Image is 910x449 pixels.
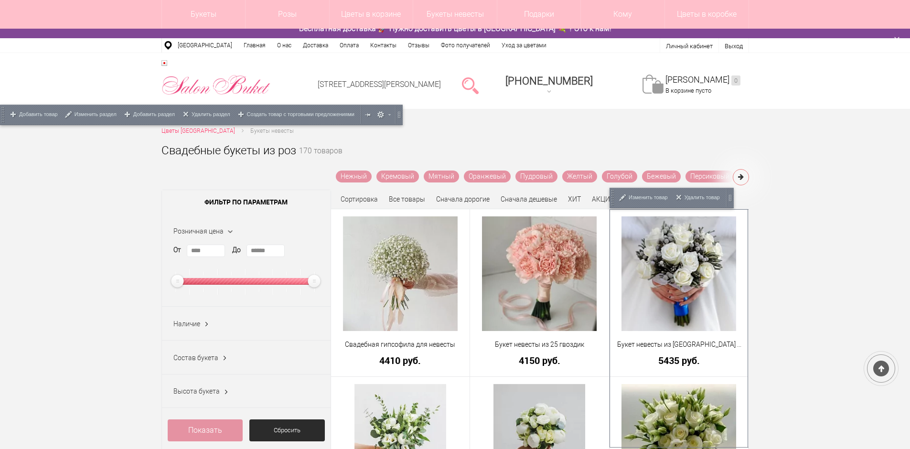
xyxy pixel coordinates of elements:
[505,75,593,87] span: [PHONE_NUMBER]
[476,340,603,350] a: Букет невесты из 25 гвоздик
[334,38,364,53] a: Оплата
[336,171,372,182] a: Нежный
[161,60,271,109] div: Двойной щелчок - Редактировать как text
[496,38,552,53] a: Уход за цветами
[173,320,200,328] span: Наличие
[389,195,425,203] a: Все товары
[515,171,557,182] a: Пудровый
[172,38,238,53] a: [GEOGRAPHIC_DATA]
[610,209,749,376] div: Двойной щелчок - Изменить товар
[660,38,749,53] div: Двойной щелчок - Редактировать параметры компонента
[63,105,118,125] a: Изменить раздел
[731,75,740,86] ins: 0
[173,245,181,255] label: От
[482,216,597,331] img: Букет невесты из 25 гвоздик
[665,87,711,94] span: В корзине пусто
[173,387,220,395] span: Высота букета
[616,340,742,350] a: Букет невесты из [GEOGRAPHIC_DATA] и белых роз
[238,38,271,53] a: Главная
[19,105,58,124] span: Добавить товар
[161,73,271,97] img: Цветы Нижний Новгород
[250,128,294,134] span: Букеты невесты
[641,60,740,109] div: Двойной щелчок - Редактировать параметры компонента
[232,245,241,255] label: До
[666,43,713,50] a: Личный кабинет
[236,105,356,125] a: Создать товар с торговыми предложениями
[402,38,435,53] a: Отзывы
[249,419,325,441] a: Сбросить
[168,419,243,441] a: Показать
[8,105,59,125] a: Добавить товар
[629,188,668,207] span: Изменить товар
[665,75,740,86] a: [PERSON_NAME]
[562,171,597,182] a: Желтый
[161,126,235,136] a: Цветы [GEOGRAPHIC_DATA]
[464,171,511,182] a: Оранжевый
[343,216,458,331] img: Свадебная гипсофила для невесты
[271,38,297,53] a: О нас
[75,105,117,124] span: Изменить раздел
[299,148,343,171] small: 170 товаров
[602,171,637,182] a: Голубой
[617,188,669,208] a: Изменить товар
[436,195,490,203] a: Сначала дорогие
[673,188,721,208] a: Удалить товар
[685,188,720,207] span: Удалить товар
[725,43,743,50] a: Выход
[122,105,176,125] a: Добавить раздел
[501,195,557,203] a: Сначала дешевые
[376,171,419,182] a: Кремовый
[162,190,331,214] span: Фильтр по параметрам
[161,128,235,134] span: Цветы [GEOGRAPHIC_DATA]
[161,38,552,53] ul: Двойной щелчок - Редактировать пункты меню
[616,355,742,365] a: 5435 руб.
[500,72,599,99] div: Двойной щелчок - Редактировать пункты меню.
[568,195,581,203] a: ХИТ
[592,195,614,203] a: АКЦИЯ
[435,38,496,53] a: Фото получателей
[318,80,441,89] a: [STREET_ADDRESS][PERSON_NAME]
[192,105,230,124] span: Удалить раздел
[621,216,736,331] img: Букет невесты из брунии и белых роз
[247,105,354,124] span: Создать товар с торговыми предложениями
[337,355,464,365] a: 4410 руб.
[180,105,232,125] a: Удалить раздел
[173,227,224,235] span: Розничная цена
[476,355,603,365] a: 4150 руб.
[364,38,402,53] a: Контакты
[642,171,681,182] a: Бежевый
[341,195,378,203] span: Сортировка
[133,105,175,124] span: Добавить раздел
[337,340,464,350] a: Свадебная гипсофила для невесты
[500,72,599,99] a: [PHONE_NUMBER]
[685,171,734,182] a: Персиковый
[331,209,470,376] div: Двойной щелчок - Изменить товар
[173,354,218,362] span: Состав букета
[470,209,609,376] div: Двойной щелчок - Изменить товар
[161,142,296,159] h1: Свадебные букеты из роз
[297,38,334,53] a: Доставка
[424,171,459,182] a: Мятный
